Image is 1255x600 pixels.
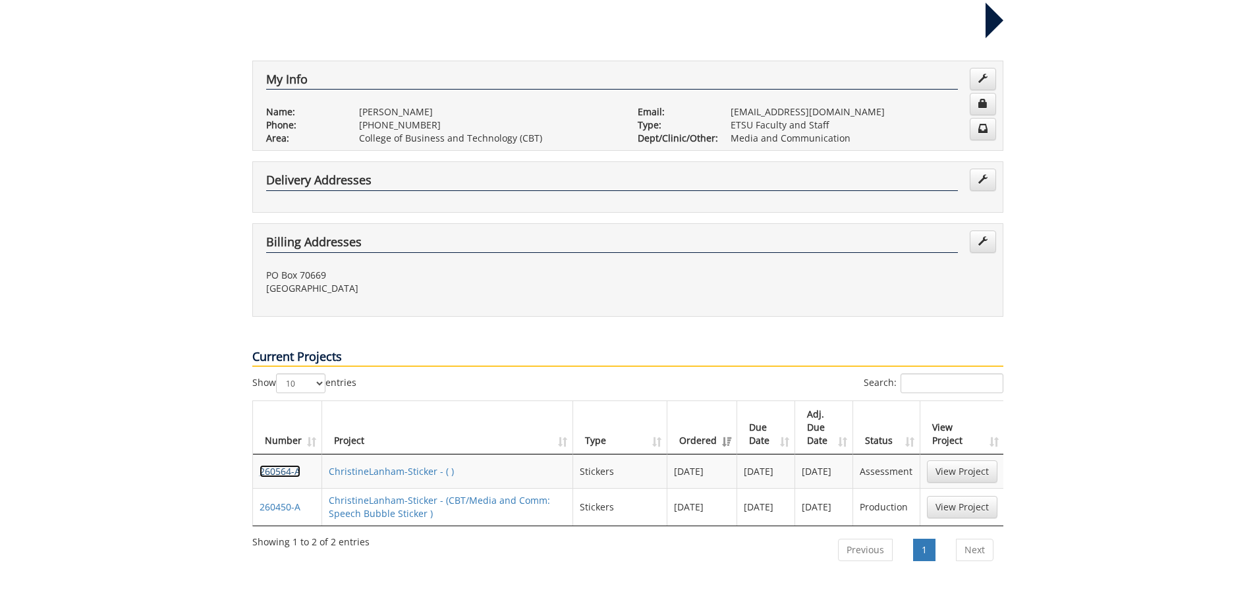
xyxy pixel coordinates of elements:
h4: Delivery Addresses [266,174,958,191]
p: Area: [266,132,339,145]
p: Email: [638,105,711,119]
td: [DATE] [667,488,737,526]
a: Previous [838,539,893,561]
a: Edit Addresses [970,169,996,191]
label: Show entries [252,373,356,393]
p: Phone: [266,119,339,132]
th: Due Date: activate to sort column ascending [737,401,795,454]
a: 1 [913,539,935,561]
select: Showentries [276,373,325,393]
h4: My Info [266,73,958,90]
td: [DATE] [795,488,853,526]
p: Current Projects [252,348,1003,367]
a: Edit Addresses [970,231,996,253]
a: ChristineLanham-Sticker - (CBT/Media and Comm: Speech Bubble Sticker ) [329,494,550,520]
a: Change Password [970,93,996,115]
a: Edit Info [970,68,996,90]
a: Change Communication Preferences [970,118,996,140]
a: View Project [927,496,997,518]
p: [EMAIL_ADDRESS][DOMAIN_NAME] [731,105,990,119]
th: Adj. Due Date: activate to sort column ascending [795,401,853,454]
p: PO Box 70669 [266,269,618,282]
td: [DATE] [737,488,795,526]
div: Showing 1 to 2 of 2 entries [252,530,370,549]
label: Search: [864,373,1003,393]
p: Media and Communication [731,132,990,145]
td: [DATE] [667,454,737,488]
p: Type: [638,119,711,132]
td: Stickers [573,454,667,488]
p: [PERSON_NAME] [359,105,618,119]
p: College of Business and Technology (CBT) [359,132,618,145]
a: Next [956,539,993,561]
th: Number: activate to sort column ascending [253,401,322,454]
td: Production [853,488,920,526]
th: Type: activate to sort column ascending [573,401,667,454]
a: ChristineLanham-Sticker - ( ) [329,465,454,477]
td: Assessment [853,454,920,488]
p: Dept/Clinic/Other: [638,132,711,145]
th: Ordered: activate to sort column ascending [667,401,737,454]
p: Name: [266,105,339,119]
a: View Project [927,460,997,483]
input: Search: [901,373,1003,393]
p: [PHONE_NUMBER] [359,119,618,132]
td: [DATE] [737,454,795,488]
th: View Project: activate to sort column ascending [920,401,1004,454]
p: ETSU Faculty and Staff [731,119,990,132]
p: [GEOGRAPHIC_DATA] [266,282,618,295]
td: Stickers [573,488,667,526]
a: 260564-A [260,465,300,477]
h4: Billing Addresses [266,236,958,253]
a: 260450-A [260,501,300,513]
th: Project: activate to sort column ascending [322,401,574,454]
th: Status: activate to sort column ascending [853,401,920,454]
td: [DATE] [795,454,853,488]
